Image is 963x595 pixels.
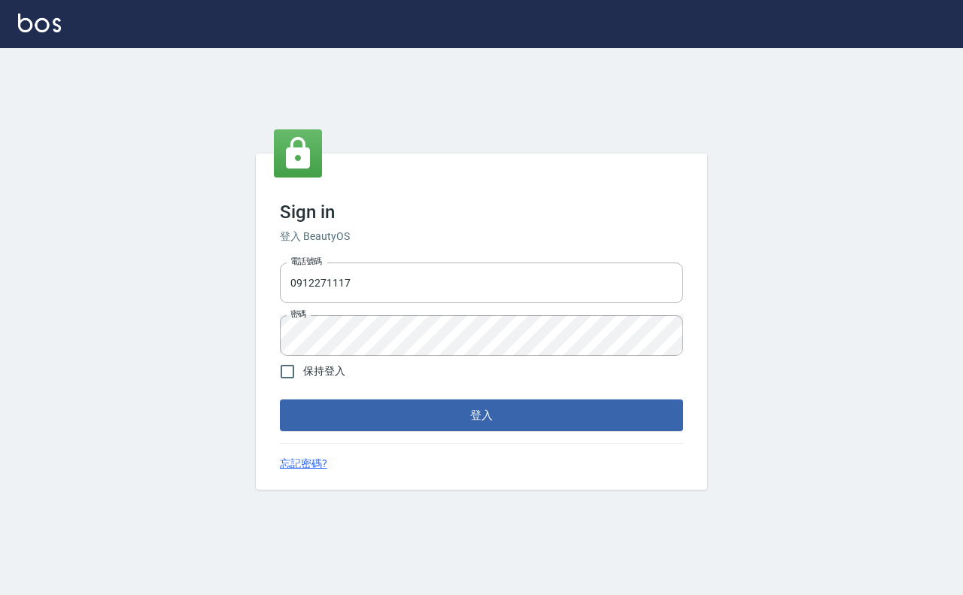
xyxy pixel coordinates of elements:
a: 忘記密碼? [280,456,327,472]
span: 保持登入 [303,363,345,379]
button: 登入 [280,399,683,431]
label: 密碼 [290,308,306,320]
img: Logo [18,14,61,32]
h6: 登入 BeautyOS [280,229,683,244]
label: 電話號碼 [290,256,322,267]
h3: Sign in [280,202,683,223]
